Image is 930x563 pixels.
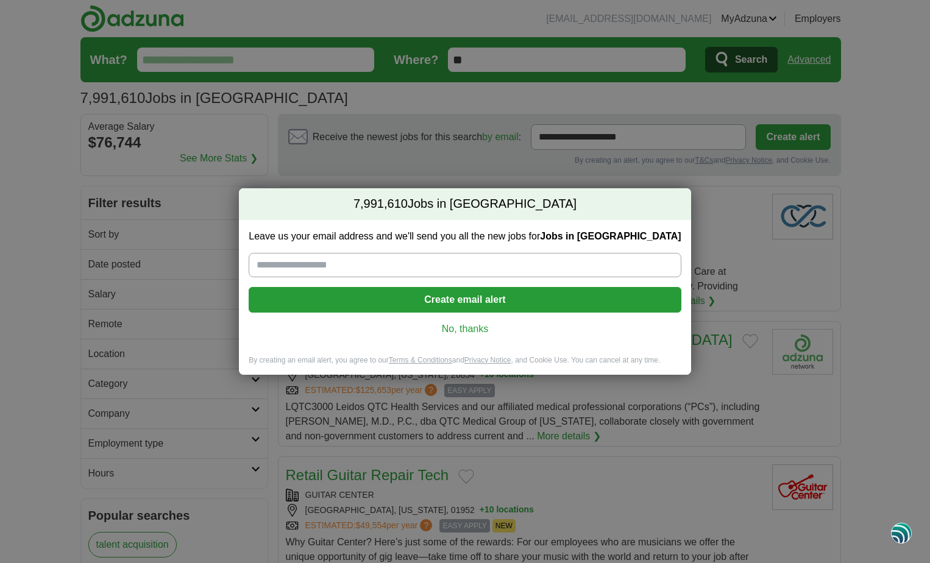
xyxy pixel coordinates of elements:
[249,287,681,313] button: Create email alert
[249,230,681,243] label: Leave us your email address and we'll send you all the new jobs for
[353,196,408,213] span: 7,991,610
[540,231,681,241] strong: Jobs in [GEOGRAPHIC_DATA]
[389,356,452,364] a: Terms & Conditions
[464,356,511,364] a: Privacy Notice
[239,188,690,220] h2: Jobs in [GEOGRAPHIC_DATA]
[239,355,690,375] div: By creating an email alert, you agree to our and , and Cookie Use. You can cancel at any time.
[891,522,912,545] img: svg+xml;base64,PHN2ZyB3aWR0aD0iNDgiIGhlaWdodD0iNDgiIHZpZXdCb3g9IjAgMCA0OCA0OCIgZmlsbD0ibm9uZSIgeG...
[258,322,671,336] a: No, thanks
